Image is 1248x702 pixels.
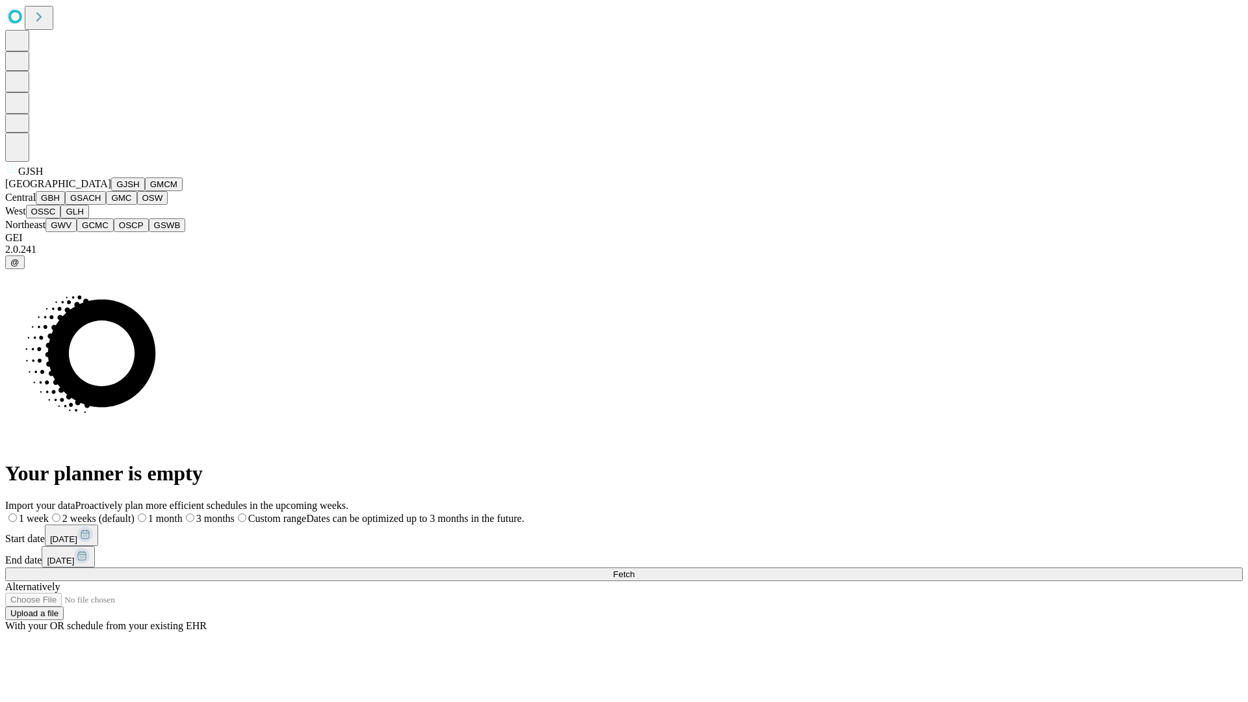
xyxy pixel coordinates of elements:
button: [DATE] [42,546,95,567]
span: Central [5,192,36,203]
span: [DATE] [47,556,74,565]
span: Northeast [5,219,45,230]
div: GEI [5,232,1243,244]
input: Custom rangeDates can be optimized up to 3 months in the future. [238,513,246,522]
button: GSACH [65,191,106,205]
button: OSW [137,191,168,205]
button: OSCP [114,218,149,232]
button: @ [5,255,25,269]
input: 1 month [138,513,146,522]
button: GBH [36,191,65,205]
span: With your OR schedule from your existing EHR [5,620,207,631]
span: 2 weeks (default) [62,513,135,524]
span: 1 week [19,513,49,524]
button: Fetch [5,567,1243,581]
button: GMC [106,191,136,205]
div: 2.0.241 [5,244,1243,255]
button: Upload a file [5,606,64,620]
span: GJSH [18,166,43,177]
button: GCMC [77,218,114,232]
span: 3 months [196,513,235,524]
input: 1 week [8,513,17,522]
button: GMCM [145,177,183,191]
div: End date [5,546,1243,567]
span: [GEOGRAPHIC_DATA] [5,178,111,189]
span: Proactively plan more efficient schedules in the upcoming weeks. [75,500,348,511]
span: Alternatively [5,581,60,592]
button: GWV [45,218,77,232]
h1: Your planner is empty [5,461,1243,486]
button: GLH [60,205,88,218]
span: Custom range [248,513,306,524]
span: Fetch [613,569,634,579]
span: @ [10,257,19,267]
input: 3 months [186,513,194,522]
button: GSWB [149,218,186,232]
span: Dates can be optimized up to 3 months in the future. [306,513,524,524]
button: OSSC [26,205,61,218]
button: [DATE] [45,525,98,546]
span: [DATE] [50,534,77,544]
span: Import your data [5,500,75,511]
input: 2 weeks (default) [52,513,60,522]
span: 1 month [148,513,183,524]
div: Start date [5,525,1243,546]
button: GJSH [111,177,145,191]
span: West [5,205,26,216]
